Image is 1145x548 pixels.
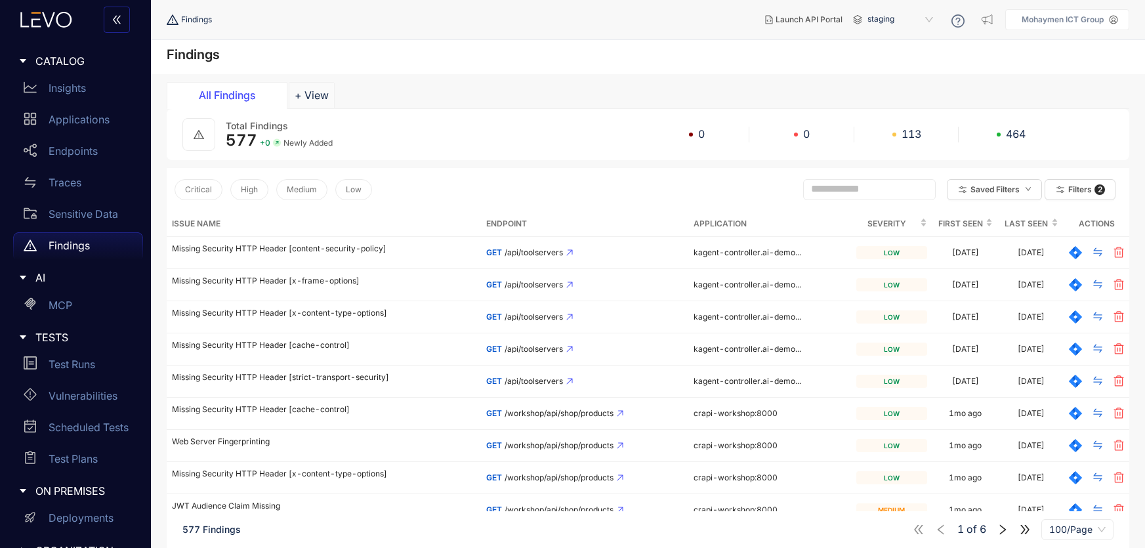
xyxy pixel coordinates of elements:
[49,421,129,433] p: Scheduled Tests
[505,505,614,515] span: /workshop/api/shop/products
[688,211,851,237] th: Application
[260,138,270,148] span: + 0
[1094,184,1105,195] span: 2
[997,524,1009,536] span: right
[949,505,982,515] div: 1mo ago
[776,15,843,24] span: Launch API Portal
[13,138,143,169] a: Endpoints
[1018,280,1045,289] div: [DATE]
[335,179,372,200] button: Low
[486,408,502,418] span: GET
[1018,248,1045,257] div: [DATE]
[230,179,268,200] button: High
[1082,274,1114,295] button: swap
[856,246,927,259] div: low
[970,185,1020,194] span: Saved Filters
[694,376,801,386] span: kagent-controller.ai-demo...
[980,524,986,536] span: 6
[185,185,212,194] span: Critical
[932,211,998,237] th: First Seen
[346,185,362,194] span: Low
[1019,524,1031,536] span: double-right
[49,114,110,125] p: Applications
[1093,311,1103,323] span: swap
[13,292,143,324] a: MCP
[167,211,481,237] th: Issue Name
[172,405,476,414] p: Missing Security HTTP Header [cache-control]
[1018,377,1045,386] div: [DATE]
[283,138,333,148] span: Newly Added
[8,477,143,505] div: ON PREMISES
[694,247,801,257] span: kagent-controller.ai-demo...
[856,503,927,516] div: medium
[694,408,778,418] span: crapi-workshop:8000
[698,128,705,140] span: 0
[952,312,979,322] div: [DATE]
[1018,312,1045,322] div: [DATE]
[276,179,327,200] button: Medium
[1068,185,1092,194] span: Filters
[49,358,95,370] p: Test Runs
[182,524,241,535] span: 577 Findings
[172,469,476,478] p: Missing Security HTTP Header [x-content-type-options]
[694,440,778,450] span: crapi-workshop:8000
[957,524,964,536] span: 1
[49,512,114,524] p: Deployments
[486,247,502,257] span: GET
[13,75,143,106] a: Insights
[949,441,982,450] div: 1mo ago
[112,14,122,26] span: double-left
[226,131,257,150] span: 577
[1093,247,1103,259] span: swap
[49,299,72,311] p: MCP
[486,280,502,289] span: GET
[486,440,502,450] span: GET
[505,377,563,386] span: /api/toolservers
[13,106,143,138] a: Applications
[172,373,476,382] p: Missing Security HTTP Header [strict-transport-security]
[13,446,143,477] a: Test Plans
[35,272,133,284] span: AI
[49,390,117,402] p: Vulnerabilities
[49,145,98,157] p: Endpoints
[694,312,801,322] span: kagent-controller.ai-demo...
[486,376,502,386] span: GET
[1082,499,1114,520] button: swap
[35,55,133,67] span: CATALOG
[856,217,917,231] span: Severity
[13,383,143,414] a: Vulnerabilities
[1093,375,1103,387] span: swap
[1049,520,1106,539] span: 100/Page
[1093,504,1103,516] span: swap
[172,244,476,253] p: Missing Security HTTP Header [content-security-policy]
[194,129,204,140] span: warning
[172,341,476,350] p: Missing Security HTTP Header [cache-control]
[13,414,143,446] a: Scheduled Tests
[1082,242,1114,263] button: swap
[13,201,143,232] a: Sensitive Data
[167,14,181,26] span: warning
[1093,472,1103,484] span: swap
[1018,505,1045,515] div: [DATE]
[952,345,979,354] div: [DATE]
[172,501,476,511] p: JWT Audience Claim Missing
[172,308,476,318] p: Missing Security HTTP Header [x-content-type-options]
[8,264,143,291] div: AI
[1082,339,1114,360] button: swap
[1064,211,1129,237] th: Actions
[952,280,979,289] div: [DATE]
[481,211,688,237] th: Endpoint
[949,409,982,418] div: 1mo ago
[178,89,276,101] div: All Findings
[18,333,28,342] span: caret-right
[172,437,476,446] p: Web Server Fingerprinting
[856,407,927,420] div: low
[1018,441,1045,450] div: [DATE]
[13,232,143,264] a: Findings
[694,344,801,354] span: kagent-controller.ai-demo...
[486,505,502,515] span: GET
[1022,15,1104,24] p: Mohaymen ICT Group
[1093,408,1103,419] span: swap
[226,120,288,131] span: Total Findings
[35,331,133,343] span: TESTS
